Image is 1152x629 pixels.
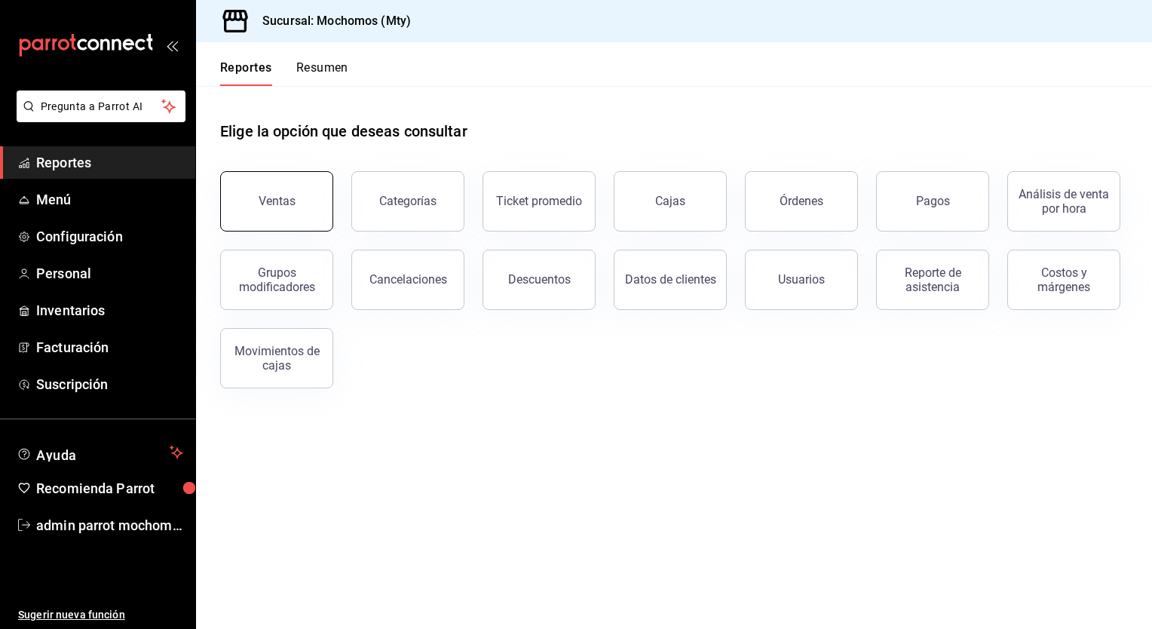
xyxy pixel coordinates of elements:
div: Descuentos [508,272,571,287]
h1: Elige la opción que deseas consultar [220,120,467,143]
span: Inventarios [36,300,183,321]
div: Movimientos de cajas [230,344,323,373]
span: admin parrot mochomos [36,515,183,535]
button: Pregunta a Parrot AI [17,91,185,122]
div: Categorías [379,194,437,208]
div: Pagos [916,194,950,208]
button: Grupos modificadores [220,250,333,310]
span: Recomienda Parrot [36,478,183,499]
button: Resumen [296,60,348,86]
span: Reportes [36,152,183,173]
button: Costos y márgenes [1007,250,1120,310]
div: Cancelaciones [369,272,447,287]
span: Facturación [36,337,183,357]
span: Ayuda [36,443,164,462]
h3: Sucursal: Mochomos (Mty) [250,12,411,30]
a: Pregunta a Parrot AI [11,109,185,125]
button: Órdenes [745,171,858,232]
div: Ticket promedio [496,194,582,208]
a: Cajas [614,171,727,232]
button: Pagos [876,171,989,232]
div: Datos de clientes [625,272,716,287]
span: Menú [36,189,183,210]
button: Ventas [220,171,333,232]
button: Categorías [351,171,464,232]
div: Cajas [655,192,686,210]
div: navigation tabs [220,60,348,86]
div: Grupos modificadores [230,265,323,294]
div: Usuarios [778,272,825,287]
button: Descuentos [483,250,596,310]
button: Análisis de venta por hora [1007,171,1120,232]
span: Pregunta a Parrot AI [41,99,162,115]
button: Reportes [220,60,272,86]
div: Reporte de asistencia [886,265,979,294]
div: Costos y márgenes [1017,265,1111,294]
span: Personal [36,263,183,284]
button: Movimientos de cajas [220,328,333,388]
button: Cancelaciones [351,250,464,310]
span: Sugerir nueva función [18,607,183,623]
button: Reporte de asistencia [876,250,989,310]
button: Usuarios [745,250,858,310]
button: Datos de clientes [614,250,727,310]
button: Ticket promedio [483,171,596,232]
span: Suscripción [36,374,183,394]
button: open_drawer_menu [166,39,178,51]
div: Análisis de venta por hora [1017,187,1111,216]
div: Órdenes [780,194,823,208]
div: Ventas [259,194,296,208]
span: Configuración [36,226,183,247]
